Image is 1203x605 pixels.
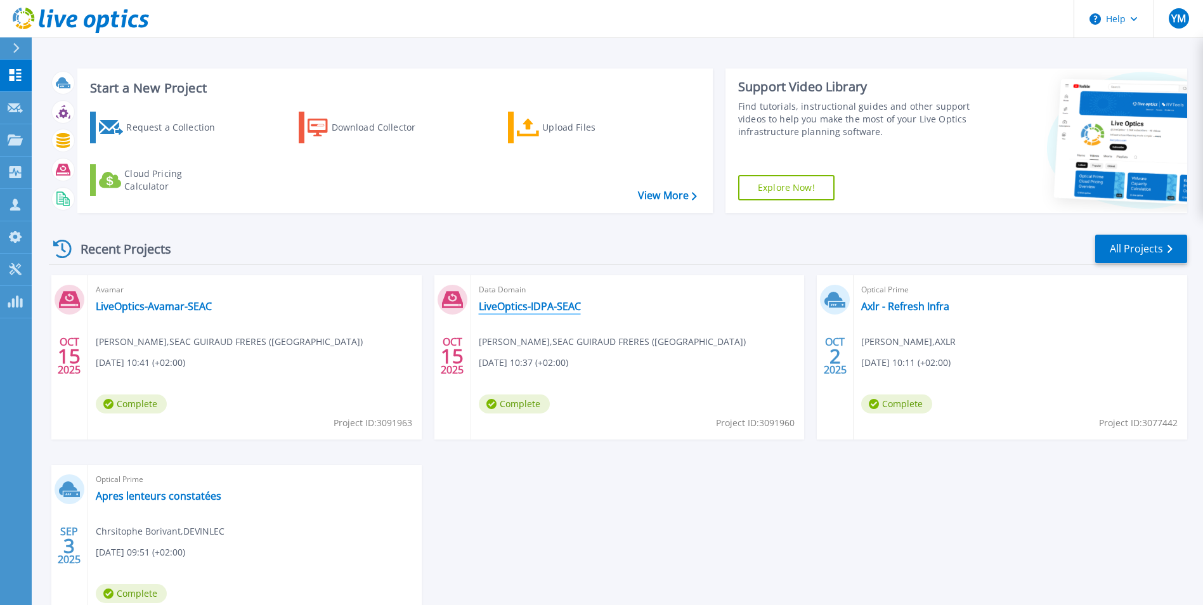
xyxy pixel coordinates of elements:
[96,524,224,538] span: Chrsitophe Borivant , DEVINLEC
[49,233,188,264] div: Recent Projects
[96,356,185,370] span: [DATE] 10:41 (+02:00)
[332,115,433,140] div: Download Collector
[334,416,412,430] span: Project ID: 3091963
[96,335,363,349] span: [PERSON_NAME] , SEAC GUIRAUD FRERES ([GEOGRAPHIC_DATA])
[508,112,649,143] a: Upload Files
[479,335,746,349] span: [PERSON_NAME] , SEAC GUIRAUD FRERES ([GEOGRAPHIC_DATA])
[479,394,550,413] span: Complete
[738,79,973,95] div: Support Video Library
[96,490,221,502] a: Apres lenteurs constatées
[861,394,932,413] span: Complete
[638,190,697,202] a: View More
[861,300,949,313] a: Axlr - Refresh Infra
[861,283,1180,297] span: Optical Prime
[126,115,228,140] div: Request a Collection
[57,523,81,569] div: SEP 2025
[440,333,464,379] div: OCT 2025
[861,335,956,349] span: [PERSON_NAME] , AXLR
[738,175,835,200] a: Explore Now!
[738,100,973,138] div: Find tutorials, instructional guides and other support videos to help you make the most of your L...
[1171,13,1186,23] span: YM
[299,112,440,143] a: Download Collector
[542,115,644,140] div: Upload Files
[829,351,841,361] span: 2
[861,356,951,370] span: [DATE] 10:11 (+02:00)
[479,283,797,297] span: Data Domain
[479,300,581,313] a: LiveOptics-IDPA-SEAC
[96,472,414,486] span: Optical Prime
[90,164,231,196] a: Cloud Pricing Calculator
[58,351,81,361] span: 15
[124,167,226,193] div: Cloud Pricing Calculator
[1095,235,1187,263] a: All Projects
[479,356,568,370] span: [DATE] 10:37 (+02:00)
[96,584,167,603] span: Complete
[90,81,696,95] h3: Start a New Project
[441,351,464,361] span: 15
[96,283,414,297] span: Avamar
[716,416,795,430] span: Project ID: 3091960
[823,333,847,379] div: OCT 2025
[57,333,81,379] div: OCT 2025
[96,394,167,413] span: Complete
[63,540,75,551] span: 3
[96,545,185,559] span: [DATE] 09:51 (+02:00)
[96,300,212,313] a: LiveOptics-Avamar-SEAC
[90,112,231,143] a: Request a Collection
[1099,416,1178,430] span: Project ID: 3077442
